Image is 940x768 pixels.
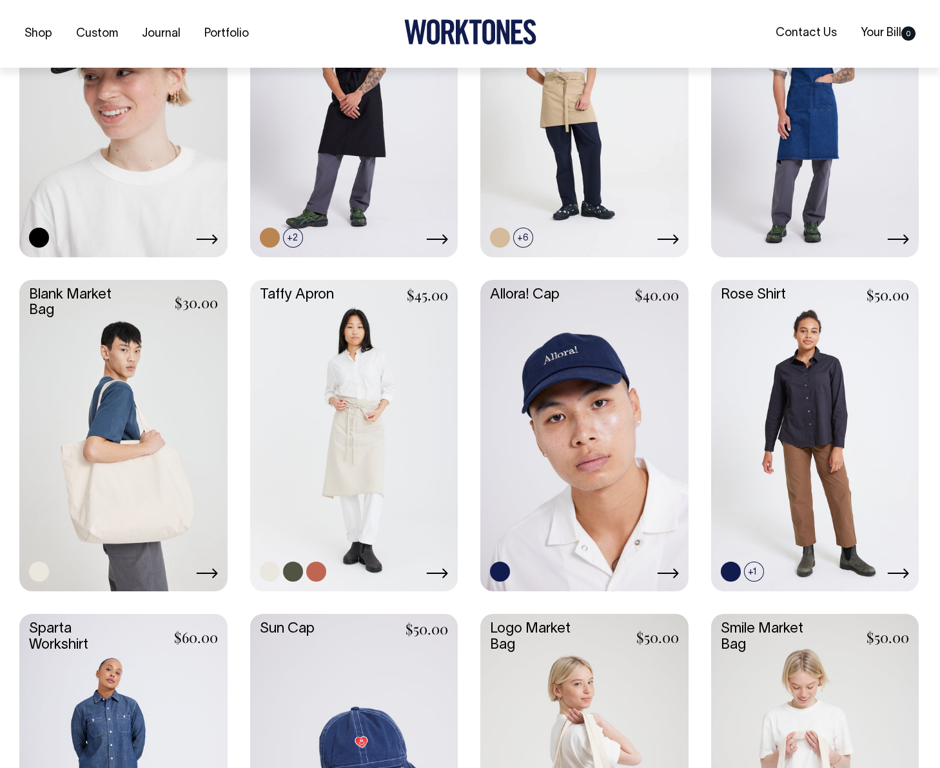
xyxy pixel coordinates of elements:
[744,562,764,582] span: +1
[19,23,57,44] a: Shop
[199,23,254,44] a: Portfolio
[283,228,303,248] span: +2
[71,23,123,44] a: Custom
[137,23,186,44] a: Journal
[901,26,916,41] span: 0
[513,228,533,248] span: +6
[770,23,842,44] a: Contact Us
[856,23,921,44] a: Your Bill0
